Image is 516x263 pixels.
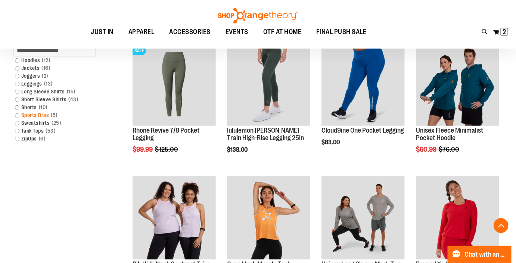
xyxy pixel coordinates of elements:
[129,39,220,172] div: product
[416,176,499,260] img: Product image for Beyond Yoga Featherweight Daydreamer Pullover
[263,24,302,40] span: OTF AT HOME
[227,43,310,127] a: Main view of 2024 October lululemon Wunder Train High-Rise
[37,103,49,111] span: 10
[169,24,211,40] span: ACCESSORIES
[133,146,154,153] span: $99.99
[133,176,216,260] img: Rib Tank w/ Contrast Binding primary image
[217,8,299,24] img: Shop Orangetheory
[44,127,57,135] span: 53
[439,146,460,153] span: $76.00
[133,127,200,142] a: Rhone Revive 7/8 Pocket Legging
[465,251,507,258] span: Chat with an Expert
[227,127,304,142] a: lululemon [PERSON_NAME] Train High-Rise Legging 25in
[133,43,216,127] a: Rhone Revive 7/8 Pocket LeggingSALE
[133,46,146,55] span: SALE
[42,80,55,88] span: 13
[91,24,114,40] span: JUST IN
[11,64,100,72] a: Jackets16
[11,56,100,64] a: Hoodies12
[40,56,52,64] span: 12
[416,43,499,127] a: Unisex Fleece Minimalist Pocket Hoodie
[318,39,408,165] div: product
[11,127,100,135] a: Tank Tops53
[11,111,100,119] a: Sports Bras5
[218,24,256,41] a: EVENTS
[503,28,506,35] span: 2
[40,64,52,72] span: 16
[227,176,310,261] a: Crop Mesh Muscle Tank primary image
[11,135,100,143] a: ZipUps6
[321,43,405,126] img: Cloud9ine One Pocket Legging
[121,24,162,40] a: APPAREL
[50,119,63,127] span: 25
[37,135,47,143] span: 6
[11,88,100,96] a: Long Sleeve Shirts15
[11,80,100,88] a: Leggings13
[133,43,216,126] img: Rhone Revive 7/8 Pocket Legging
[67,96,80,103] span: 43
[11,96,100,103] a: Short Sleeve Shirts43
[256,24,309,41] a: OTF AT HOME
[40,72,50,80] span: 2
[416,43,499,126] img: Unisex Fleece Minimalist Pocket Hoodie
[227,146,249,153] span: $138.00
[309,24,374,41] a: FINAL PUSH SALE
[128,24,155,40] span: APPAREL
[65,88,77,96] span: 15
[321,176,405,260] img: Unisex Long Sleeve Mesh Tee primary image
[416,146,438,153] span: $60.99
[321,43,405,127] a: Cloud9ine One Pocket Legging
[11,119,100,127] a: Sweatshirts25
[226,24,248,40] span: EVENTS
[155,146,179,153] span: $125.00
[448,246,512,263] button: Chat with an Expert
[321,139,341,146] span: $83.00
[416,127,484,142] a: Unisex Fleece Minimalist Pocket Hoodie
[11,103,100,111] a: Shorts10
[494,218,509,233] button: Back To Top
[83,24,121,41] a: JUST IN
[223,39,314,172] div: product
[227,43,310,126] img: Main view of 2024 October lululemon Wunder Train High-Rise
[11,72,100,80] a: Joggers2
[162,24,218,41] a: ACCESSORIES
[416,176,499,261] a: Product image for Beyond Yoga Featherweight Daydreamer Pullover
[227,176,310,260] img: Crop Mesh Muscle Tank primary image
[321,127,404,134] a: Cloud9ine One Pocket Legging
[412,39,503,172] div: product
[321,176,405,261] a: Unisex Long Sleeve Mesh Tee primary image
[316,24,367,40] span: FINAL PUSH SALE
[49,111,60,119] span: 5
[133,176,216,261] a: Rib Tank w/ Contrast Binding primary image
